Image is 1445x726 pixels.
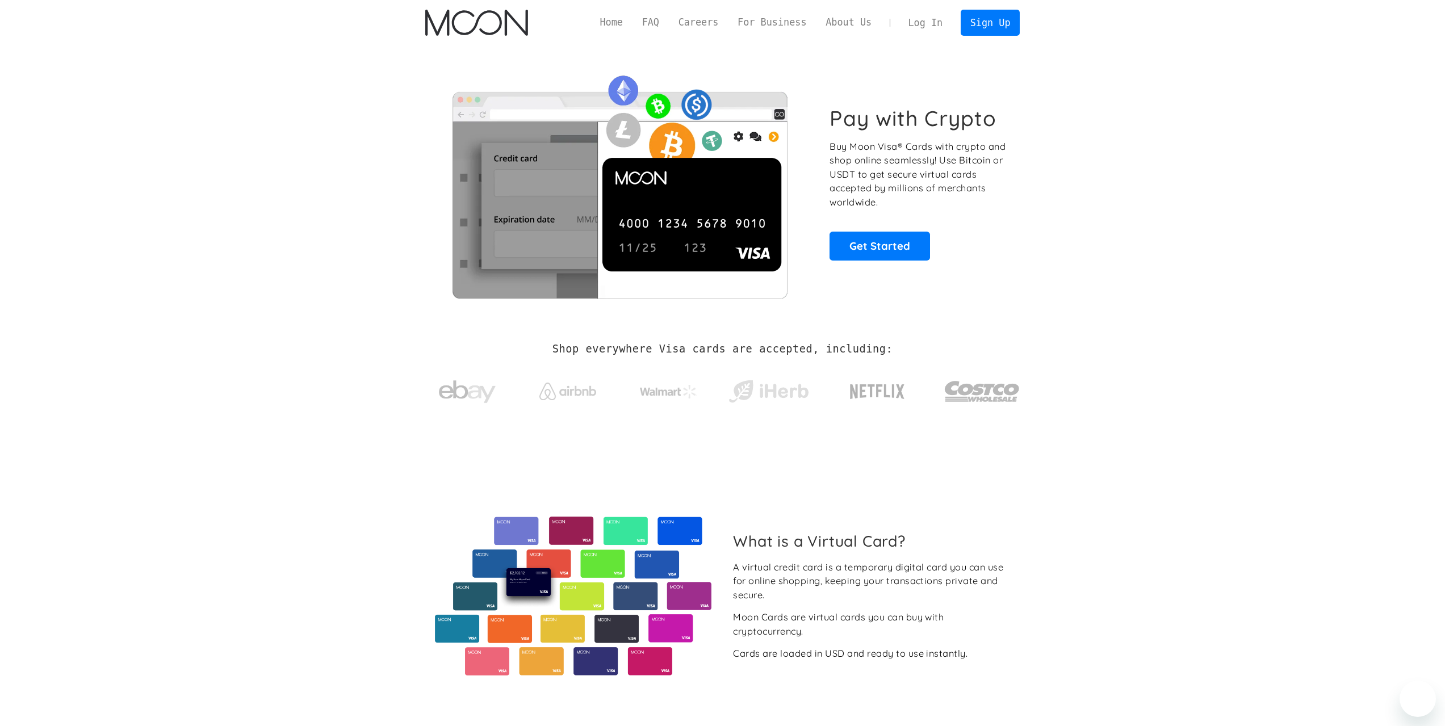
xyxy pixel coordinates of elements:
[633,15,669,30] a: FAQ
[425,68,814,298] img: Moon Cards let you spend your crypto anywhere Visa is accepted.
[733,610,1011,638] div: Moon Cards are virtual cards you can buy with cryptocurrency.
[733,647,967,661] div: Cards are loaded in USD and ready to use instantly.
[899,10,952,35] a: Log In
[827,366,928,412] a: Netflix
[590,15,633,30] a: Home
[733,560,1011,602] div: A virtual credit card is a temporary digital card you can use for online shopping, keeping your t...
[830,232,930,260] a: Get Started
[816,15,881,30] a: About Us
[944,359,1020,418] a: Costco
[439,374,496,410] img: ebay
[525,371,610,406] a: Airbnb
[1400,681,1436,717] iframe: Button to launch messaging window
[433,517,713,675] img: Virtual cards from Moon
[552,343,893,355] h2: Shop everywhere Visa cards are accepted, including:
[830,140,1007,209] p: Buy Moon Visa® Cards with crypto and shop online seamlessly! Use Bitcoin or USDT to get secure vi...
[726,366,811,412] a: iHerb
[726,377,811,406] img: iHerb
[944,370,1020,413] img: Costco
[640,385,697,398] img: Walmart
[669,15,728,30] a: Careers
[425,363,510,416] a: ebay
[425,10,528,36] img: Moon Logo
[849,377,906,406] img: Netflix
[961,10,1020,35] a: Sign Up
[626,374,710,404] a: Walmart
[830,106,996,131] h1: Pay with Crypto
[733,532,1011,550] h2: What is a Virtual Card?
[539,383,596,400] img: Airbnb
[728,15,816,30] a: For Business
[425,10,528,36] a: home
